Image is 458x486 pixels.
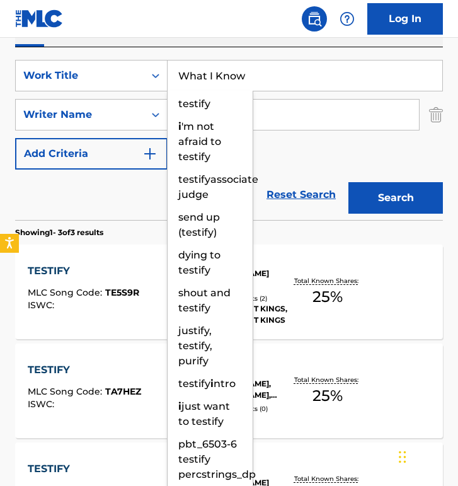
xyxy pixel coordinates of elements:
span: MLC Song Code : [28,386,105,397]
span: just want to testify [178,400,230,427]
p: Total Known Shares: [294,375,362,385]
span: ISWC : [28,398,57,410]
span: shout and testify [178,287,231,314]
div: TESTIFY [28,362,141,378]
span: ISWC : [28,299,57,311]
strong: i [178,120,181,132]
iframe: Chat Widget [395,425,458,486]
img: MLC Logo [15,9,64,28]
span: testify [178,98,210,110]
img: 9d2ae6d4665cec9f34b9.svg [142,146,157,161]
span: 'm not afraid to testify [178,120,221,163]
div: Work Title [23,68,137,83]
button: Add Criteria [15,138,168,170]
strong: i [178,400,181,412]
span: testify [178,378,210,390]
img: search [307,11,322,26]
img: help [340,11,355,26]
span: 25 % [312,385,343,407]
span: justify, testify, purify [178,325,212,367]
button: Search [348,182,443,214]
form: Search Form [15,60,443,220]
span: 25 % [312,286,343,308]
a: Log In [367,3,443,35]
span: testifyassociate judge [178,173,258,200]
p: Showing 1 - 3 of 3 results [15,227,103,238]
p: Total Known Shares: [294,276,362,286]
div: Writer Name [23,107,137,122]
span: MLC Song Code : [28,287,105,298]
a: TESTIFYMLC Song Code:TA7HEZISWC:Writers (4)[PERSON_NAME], [PERSON_NAME], [PERSON_NAME], [PERSON_N... [15,344,443,438]
a: TESTIFYMLC Song Code:TE5S9RISWC:Writers (3)[PERSON_NAME] ICELAND, [PERSON_NAME] [PERSON_NAME], [P... [15,245,443,339]
img: Delete Criterion [429,99,443,130]
span: send up (testify) [178,211,220,238]
span: pbt_6503-6 testify percstrings_dp [178,438,256,480]
div: TESTIFY [28,461,140,477]
div: TESTIFY [28,263,139,279]
span: TA7HEZ [105,386,141,397]
strong: i [210,378,214,390]
span: ntro [214,378,236,390]
div: Help [335,6,360,32]
div: Drag [399,438,406,476]
p: Total Known Shares: [294,474,362,483]
a: Reset Search [260,181,342,209]
span: TE5S9R [105,287,139,298]
a: Public Search [302,6,327,32]
span: dying to testify [178,249,220,276]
